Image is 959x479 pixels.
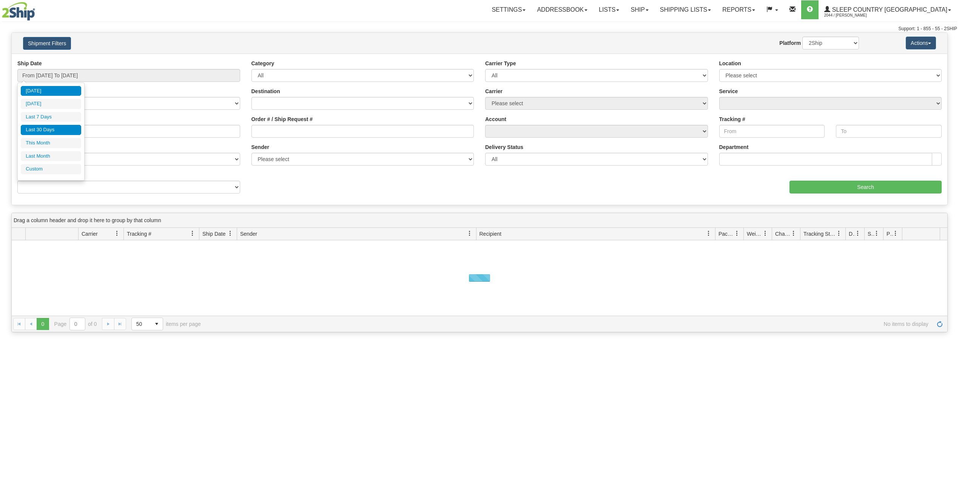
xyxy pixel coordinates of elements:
li: [DATE] [21,86,81,96]
a: Carrier filter column settings [111,227,123,240]
span: 50 [136,320,146,328]
li: Last 7 Days [21,112,81,122]
label: Ship Date [17,60,42,67]
input: Search [789,181,942,193]
label: Destination [251,88,280,95]
a: Charge filter column settings [787,227,800,240]
span: Shipment Issues [868,230,874,238]
button: Shipment Filters [23,37,71,50]
label: Order # / Ship Request # [251,115,313,123]
li: This Month [21,138,81,148]
a: Settings [486,0,531,19]
img: logo2044.jpg [2,2,35,21]
label: Category [251,60,274,67]
a: Shipping lists [654,0,717,19]
li: [DATE] [21,99,81,109]
a: Packages filter column settings [731,227,743,240]
label: Location [719,60,741,67]
a: Pickup Status filter column settings [889,227,902,240]
span: Sleep Country [GEOGRAPHIC_DATA] [830,6,947,13]
div: grid grouping header [12,213,947,228]
span: 2044 / [PERSON_NAME] [824,12,881,19]
a: Tracking Status filter column settings [833,227,845,240]
div: Support: 1 - 855 - 55 - 2SHIP [2,26,957,32]
span: select [151,318,163,330]
label: Service [719,88,738,95]
a: Reports [717,0,761,19]
label: Tracking # [719,115,745,123]
li: Last 30 Days [21,125,81,135]
span: Page of 0 [54,318,97,330]
label: Delivery Status [485,143,523,151]
a: Ship Date filter column settings [224,227,237,240]
label: Department [719,143,749,151]
a: Sender filter column settings [463,227,476,240]
input: To [836,125,942,138]
span: Weight [747,230,763,238]
label: Sender [251,143,269,151]
span: Delivery Status [849,230,855,238]
li: Custom [21,164,81,174]
label: Account [485,115,506,123]
span: No items to display [211,321,928,327]
span: Page 0 [37,318,49,330]
button: Actions [906,37,936,49]
a: Refresh [934,318,946,330]
span: Tracking # [127,230,151,238]
span: Recipient [479,230,501,238]
a: Sleep Country [GEOGRAPHIC_DATA] 2044 / [PERSON_NAME] [819,0,957,19]
span: Page sizes drop down [131,318,163,330]
a: Lists [593,0,625,19]
span: Packages [718,230,734,238]
a: Weight filter column settings [759,227,772,240]
input: From [719,125,825,138]
a: Ship [625,0,654,19]
a: Addressbook [531,0,593,19]
a: Recipient filter column settings [702,227,715,240]
label: Carrier Type [485,60,516,67]
span: Carrier [82,230,98,238]
span: Charge [775,230,791,238]
span: Sender [240,230,257,238]
label: Carrier [485,88,503,95]
li: Last Month [21,151,81,161]
span: items per page [131,318,201,330]
span: Tracking Status [803,230,836,238]
a: Delivery Status filter column settings [851,227,864,240]
span: Ship Date [202,230,225,238]
label: Platform [779,39,801,47]
a: Shipment Issues filter column settings [870,227,883,240]
a: Tracking # filter column settings [186,227,199,240]
span: Pickup Status [887,230,893,238]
